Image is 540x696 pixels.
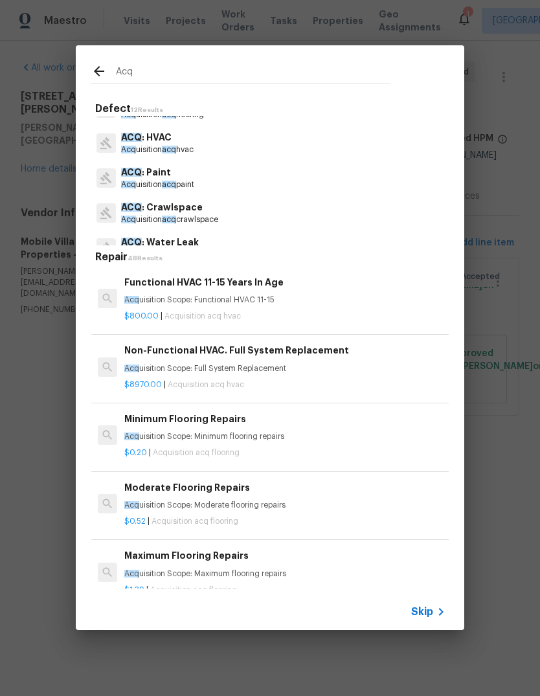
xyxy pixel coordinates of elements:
p: | [124,585,445,596]
span: $0.20 [124,449,147,456]
p: : Paint [121,166,194,179]
h6: Maximum Flooring Repairs [124,548,445,563]
span: 12 Results [131,107,163,113]
p: : Crawlspace [121,201,218,214]
span: Acquisition acq hvac [164,312,241,320]
span: Acq [124,570,139,578]
p: | [124,311,445,322]
p: uisition Scope: Full System Replacement [124,363,445,374]
p: uisition Scope: Minimum flooring repairs [124,431,445,442]
span: acq [162,216,176,223]
span: ACQ [121,133,142,142]
h6: Non-Functional HVAC. Full System Replacement [124,343,445,357]
span: acq [162,181,176,188]
span: ACQ [121,238,142,247]
h5: Repair [95,251,449,264]
span: Skip [411,605,433,618]
p: | [124,379,445,390]
span: $8970.00 [124,381,162,388]
span: Acquisition acq flooring [150,586,237,594]
span: Acq [124,432,139,440]
span: ACQ [121,168,142,177]
span: Acq [121,181,136,188]
span: Acq [124,501,139,509]
h6: Minimum Flooring Repairs [124,412,445,426]
span: Acquisition acq flooring [152,517,238,525]
span: Acq [121,216,136,223]
h6: Moderate Flooring Repairs [124,480,445,495]
span: $1.39 [124,586,144,594]
span: acq [162,146,176,153]
span: $800.00 [124,312,159,320]
span: 48 Results [128,255,163,262]
p: | [124,447,445,458]
span: Acq [124,365,139,372]
span: Acquisition acq flooring [153,449,240,456]
p: : HVAC [121,131,194,144]
h6: Functional HVAC 11-15 Years In Age [124,275,445,289]
p: : Water Leak [121,236,214,249]
span: Acquisition acq hvac [168,381,244,388]
p: uisition paint [121,179,194,190]
p: uisition hvac [121,144,194,155]
span: Acq [124,296,139,304]
p: | [124,516,445,527]
span: acq [162,111,176,118]
p: uisition Scope: Maximum flooring repairs [124,568,445,579]
span: $0.52 [124,517,146,525]
p: uisition Scope: Functional HVAC 11-15 [124,295,445,306]
span: ACQ [121,203,142,212]
h5: Defect [95,102,449,116]
span: Acq [121,111,136,118]
p: uisition Scope: Moderate flooring repairs [124,500,445,511]
span: Acq [121,146,136,153]
input: Search issues or repairs [116,64,390,84]
p: uisition crawlspace [121,214,218,225]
